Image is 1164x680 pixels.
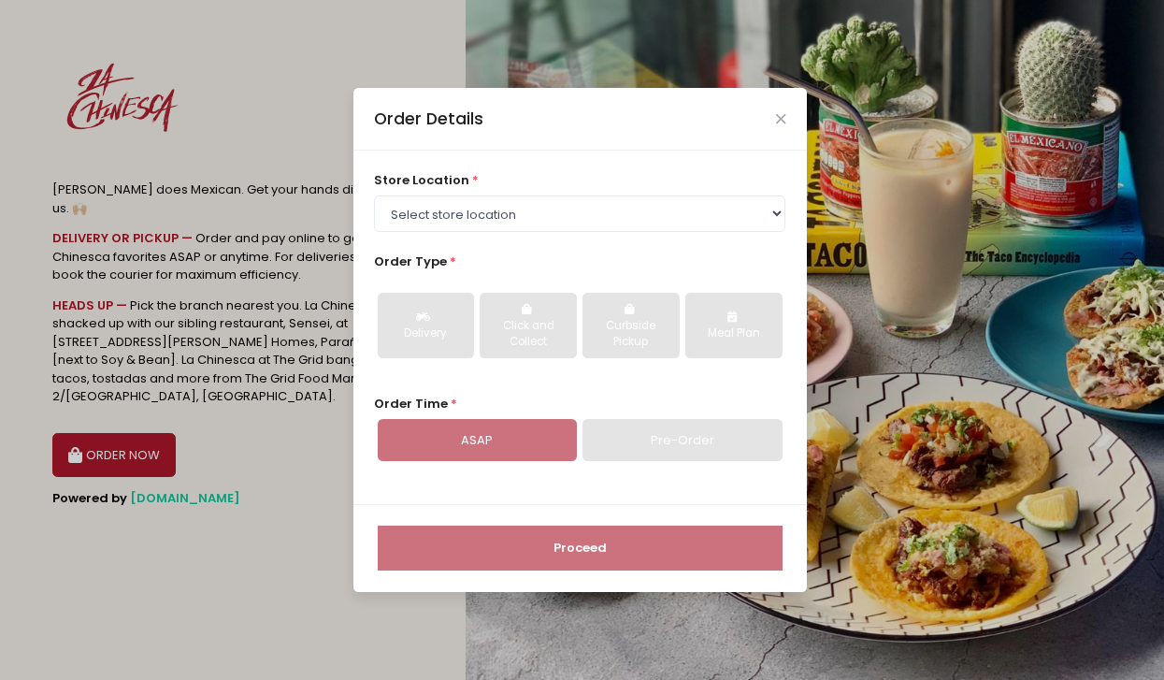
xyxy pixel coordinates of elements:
div: Curbside Pickup [596,318,666,351]
div: Order Details [374,107,483,131]
div: Meal Plan [698,326,769,342]
span: store location [374,171,469,189]
button: Delivery [378,293,474,358]
span: Order Type [374,253,447,270]
div: Click and Collect [493,318,563,351]
button: Meal Plan [685,293,782,358]
button: Close [776,114,785,123]
button: Click and Collect [480,293,576,358]
button: Curbside Pickup [582,293,679,358]
button: Proceed [378,526,783,571]
span: Order Time [374,395,448,412]
div: Delivery [391,326,461,342]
